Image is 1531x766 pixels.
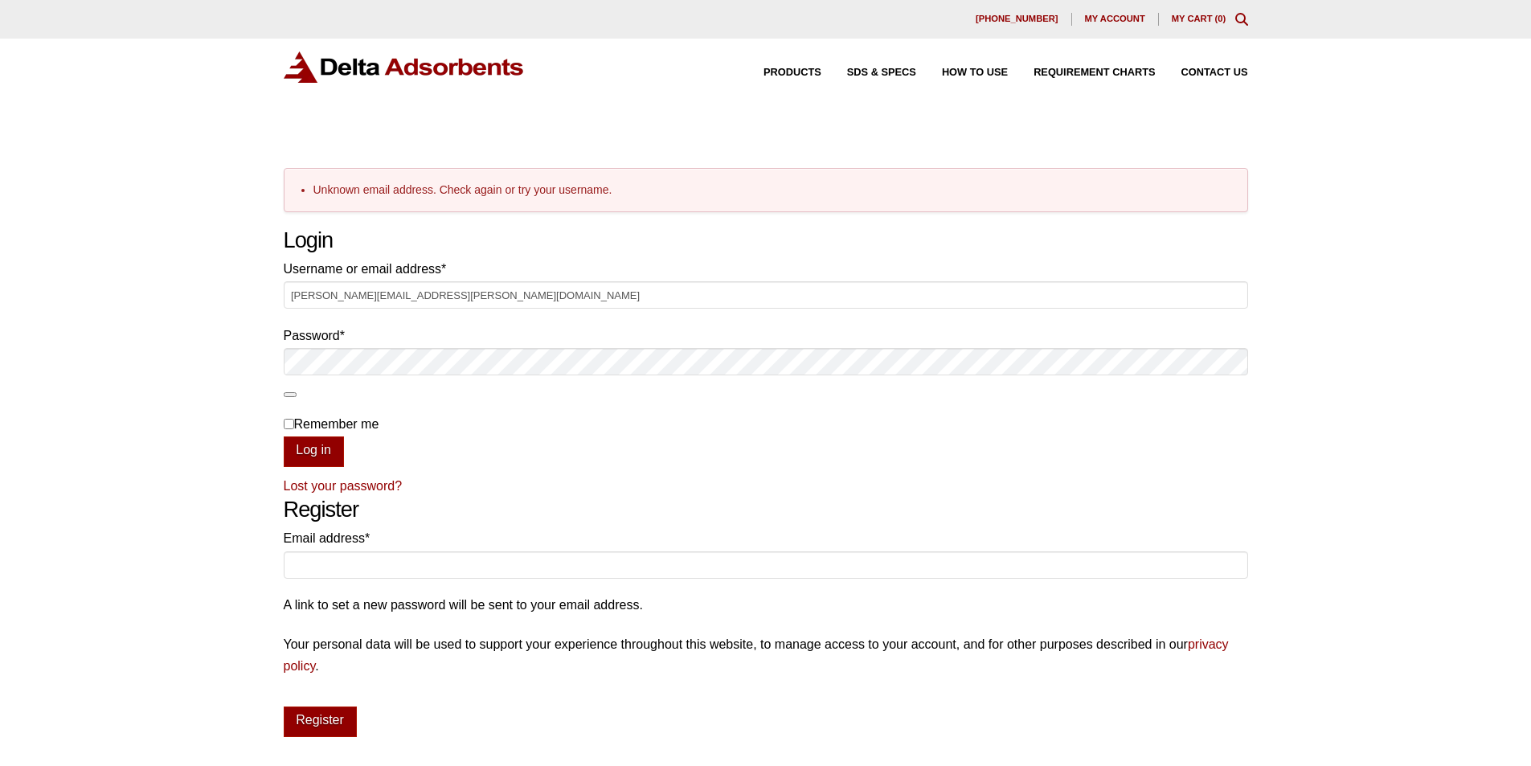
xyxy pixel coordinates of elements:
button: Register [284,707,357,737]
a: Lost your password? [284,479,403,493]
span: My account [1085,14,1145,23]
button: Show password [284,392,297,397]
a: Contact Us [1156,68,1248,78]
a: Requirement Charts [1008,68,1155,78]
span: [PHONE_NUMBER] [976,14,1058,23]
h2: Login [284,227,1248,254]
span: How to Use [942,68,1008,78]
button: Log in [284,436,344,467]
h2: Register [284,497,1248,523]
span: SDS & SPECS [847,68,916,78]
a: privacy policy [284,637,1229,673]
span: Requirement Charts [1034,68,1155,78]
a: My account [1072,13,1159,26]
a: SDS & SPECS [821,68,916,78]
p: A link to set a new password will be sent to your email address. [284,594,1248,616]
span: 0 [1218,14,1222,23]
label: Email address [284,527,1248,549]
span: Remember me [294,417,379,431]
span: Contact Us [1181,68,1248,78]
a: Products [738,68,821,78]
img: Delta Adsorbents [284,51,525,83]
span: Products [763,68,821,78]
a: My Cart (0) [1172,14,1226,23]
label: Username or email address [284,258,1248,280]
label: Password [284,325,1248,346]
p: Your personal data will be used to support your experience throughout this website, to manage acc... [284,633,1248,677]
div: Toggle Modal Content [1235,13,1248,26]
a: [PHONE_NUMBER] [963,13,1072,26]
a: How to Use [916,68,1008,78]
li: Unknown email address. Check again or try your username. [313,182,1234,199]
input: Remember me [284,419,294,429]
